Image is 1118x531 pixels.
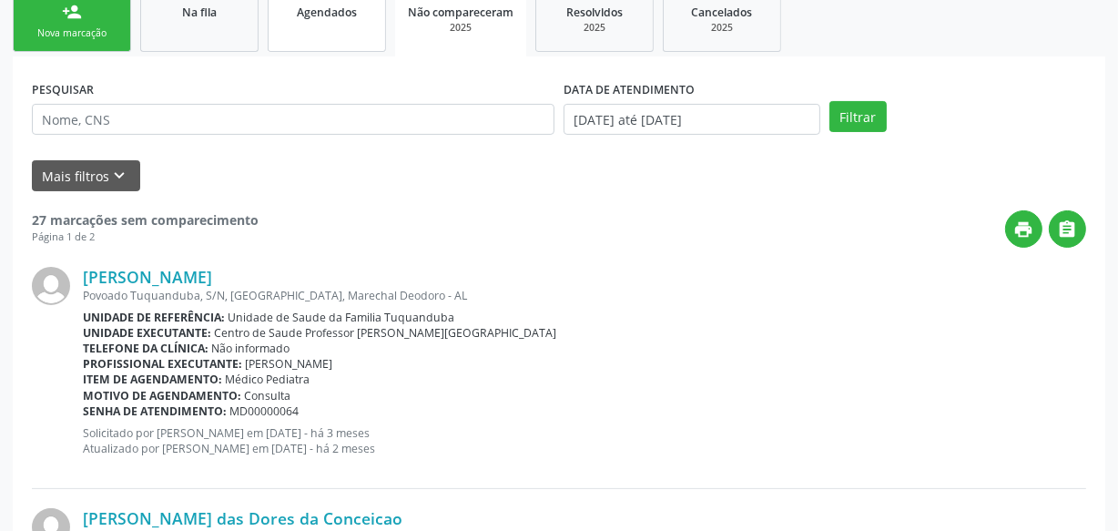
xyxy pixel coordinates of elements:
strong: 27 marcações sem comparecimento [32,211,259,229]
span: Médico Pediatra [226,372,310,387]
span: Não compareceram [408,5,513,20]
b: Item de agendamento: [83,372,222,387]
div: Nova marcação [26,26,117,40]
div: 2025 [549,21,640,35]
div: person_add [62,2,82,22]
span: Não informado [212,341,290,356]
span: Unidade de Saude da Familia Tuquanduba [229,310,455,325]
label: PESQUISAR [32,76,94,104]
button: Mais filtroskeyboard_arrow_down [32,160,140,192]
span: Consulta [245,388,291,403]
p: Solicitado por [PERSON_NAME] em [DATE] - há 3 meses Atualizado por [PERSON_NAME] em [DATE] - há 2... [83,425,1086,456]
input: Nome, CNS [32,104,554,135]
img: img [32,267,70,305]
a: [PERSON_NAME] [83,267,212,287]
i:  [1058,220,1078,240]
div: 2025 [676,21,767,35]
i: keyboard_arrow_down [110,166,130,186]
span: [PERSON_NAME] [246,356,333,372]
label: DATA DE ATENDIMENTO [564,76,695,104]
span: Na fila [182,5,217,20]
span: MD00000064 [230,403,300,419]
b: Profissional executante: [83,356,242,372]
b: Unidade de referência: [83,310,225,325]
i: print [1014,220,1034,240]
b: Motivo de agendamento: [83,388,241,403]
button:  [1049,210,1086,248]
div: 2025 [408,21,513,35]
b: Telefone da clínica: [83,341,208,356]
span: Centro de Saude Professor [PERSON_NAME][GEOGRAPHIC_DATA] [215,325,557,341]
b: Senha de atendimento: [83,403,227,419]
button: Filtrar [829,101,887,132]
button: print [1005,210,1042,248]
span: Agendados [297,5,357,20]
b: Unidade executante: [83,325,211,341]
span: Resolvidos [566,5,623,20]
input: Selecione um intervalo [564,104,820,135]
a: [PERSON_NAME] das Dores da Conceicao [83,508,402,528]
span: Cancelados [692,5,753,20]
div: Página 1 de 2 [32,230,259,245]
div: Povoado Tuquanduba, S/N, [GEOGRAPHIC_DATA], Marechal Deodoro - AL [83,288,1086,303]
